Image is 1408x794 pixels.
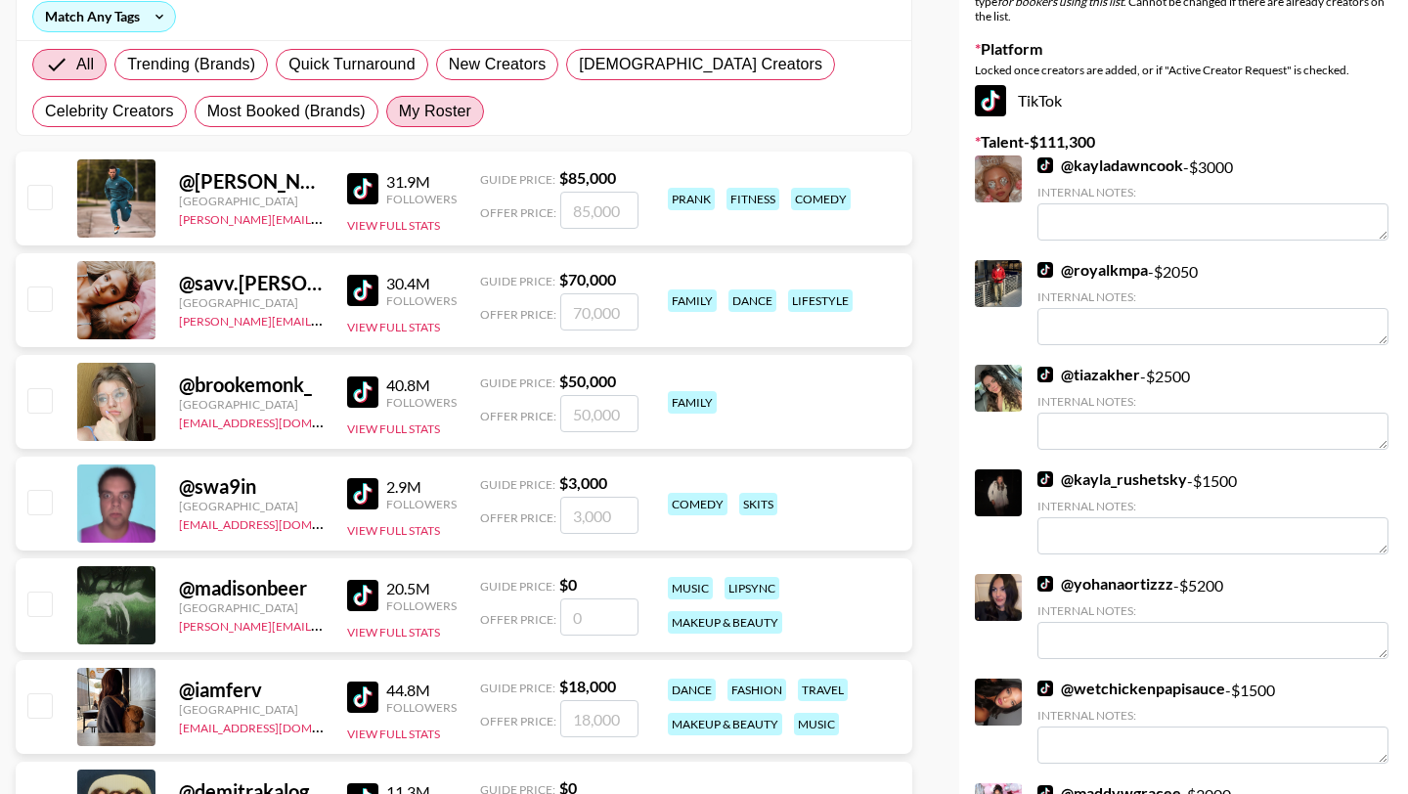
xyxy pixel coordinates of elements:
span: All [76,53,94,76]
span: Guide Price: [480,375,555,390]
img: TikTok [347,478,378,509]
input: 70,000 [560,293,638,331]
div: Followers [386,293,457,308]
span: Trending (Brands) [127,53,255,76]
a: [EMAIL_ADDRESS][DOMAIN_NAME] [179,513,375,532]
div: TikTok [975,85,1392,116]
div: comedy [668,493,727,515]
div: - $ 2050 [1037,260,1388,345]
div: fashion [727,679,786,701]
div: Internal Notes: [1037,499,1388,513]
strong: $ 0 [559,575,577,594]
div: Match Any Tags [33,2,175,31]
div: makeup & beauty [668,611,782,634]
a: [PERSON_NAME][EMAIL_ADDRESS][DOMAIN_NAME] [179,615,468,634]
div: @ [PERSON_NAME].[PERSON_NAME] [179,169,324,194]
a: @kayla_rushetsky [1037,469,1187,489]
div: @ madisonbeer [179,576,324,600]
div: makeup & beauty [668,713,782,735]
span: Offer Price: [480,205,556,220]
img: TikTok [347,376,378,408]
input: 85,000 [560,192,638,229]
div: Followers [386,192,457,206]
div: Followers [386,395,457,410]
img: TikTok [347,580,378,611]
strong: $ 18,000 [559,677,616,695]
div: @ brookemonk_ [179,373,324,397]
div: Followers [386,700,457,715]
span: Guide Price: [480,274,555,288]
div: Internal Notes: [1037,394,1388,409]
a: @kayladawncook [1037,155,1183,175]
div: comedy [791,188,851,210]
div: - $ 2500 [1037,365,1388,450]
div: music [668,577,713,599]
span: Celebrity Creators [45,100,174,123]
div: fitness [726,188,779,210]
img: TikTok [347,173,378,204]
label: Platform [975,39,1392,59]
a: @tiazakher [1037,365,1140,384]
div: Internal Notes: [1037,185,1388,199]
input: 50,000 [560,395,638,432]
img: TikTok [347,275,378,306]
div: family [668,391,717,414]
span: Offer Price: [480,409,556,423]
div: Followers [386,497,457,511]
div: Internal Notes: [1037,603,1388,618]
div: Internal Notes: [1037,289,1388,304]
img: TikTok [1037,157,1053,173]
span: New Creators [449,53,547,76]
div: Internal Notes: [1037,708,1388,723]
img: TikTok [1037,262,1053,278]
div: Followers [386,598,457,613]
div: Locked once creators are added, or if "Active Creator Request" is checked. [975,63,1392,77]
button: View Full Stats [347,625,440,640]
img: TikTok [1037,576,1053,592]
span: Offer Price: [480,307,556,322]
a: @royalkmpa [1037,260,1148,280]
input: 0 [560,598,638,636]
img: TikTok [975,85,1006,116]
button: View Full Stats [347,421,440,436]
span: Quick Turnaround [288,53,416,76]
div: [GEOGRAPHIC_DATA] [179,702,324,717]
div: family [668,289,717,312]
div: @ swa9in [179,474,324,499]
div: travel [798,679,848,701]
button: View Full Stats [347,218,440,233]
div: [GEOGRAPHIC_DATA] [179,397,324,412]
strong: $ 70,000 [559,270,616,288]
div: dance [668,679,716,701]
div: 44.8M [386,681,457,700]
div: @ savv.[PERSON_NAME] [179,271,324,295]
label: Talent - $ 111,300 [975,132,1392,152]
button: View Full Stats [347,727,440,741]
div: prank [668,188,715,210]
button: View Full Stats [347,320,440,334]
input: 18,000 [560,700,638,737]
input: 3,000 [560,497,638,534]
a: [PERSON_NAME][EMAIL_ADDRESS][DOMAIN_NAME] [179,208,468,227]
a: [EMAIL_ADDRESS][DOMAIN_NAME] [179,717,375,735]
button: View Full Stats [347,523,440,538]
div: 40.8M [386,375,457,395]
div: [GEOGRAPHIC_DATA] [179,194,324,208]
span: Guide Price: [480,477,555,492]
div: lifestyle [788,289,853,312]
div: 2.9M [386,477,457,497]
img: TikTok [1037,367,1053,382]
a: @yohanaortizzz [1037,574,1173,594]
img: TikTok [347,682,378,713]
span: My Roster [399,100,471,123]
div: - $ 1500 [1037,679,1388,764]
div: lipsync [725,577,779,599]
div: 31.9M [386,172,457,192]
img: TikTok [1037,471,1053,487]
div: dance [728,289,776,312]
strong: $ 3,000 [559,473,607,492]
strong: $ 50,000 [559,372,616,390]
span: Guide Price: [480,172,555,187]
div: music [794,713,839,735]
a: [EMAIL_ADDRESS][DOMAIN_NAME] [179,412,375,430]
